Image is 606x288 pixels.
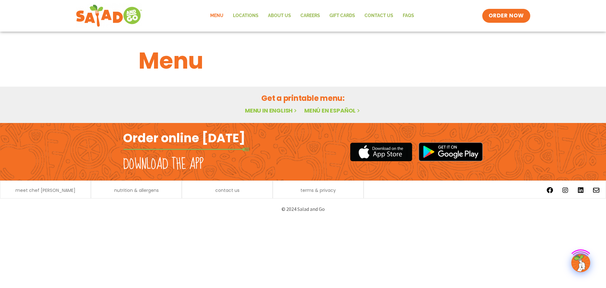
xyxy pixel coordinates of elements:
a: Contact Us [360,9,398,23]
a: terms & privacy [300,188,336,193]
h2: Get a printable menu: [139,93,467,104]
h1: Menu [139,44,467,78]
a: contact us [215,188,240,193]
h2: Order online [DATE] [123,130,245,146]
a: Locations [228,9,263,23]
img: new-SAG-logo-768×292 [76,3,142,28]
nav: Menu [205,9,419,23]
a: About Us [263,9,296,23]
h2: Download the app [123,156,204,173]
a: Menu in English [245,107,298,114]
span: ORDER NOW [489,12,524,20]
a: Careers [296,9,325,23]
a: meet chef [PERSON_NAME] [15,188,75,193]
a: FAQs [398,9,419,23]
a: Menu [205,9,228,23]
a: ORDER NOW [482,9,530,23]
a: GIFT CARDS [325,9,360,23]
img: fork [123,148,249,151]
a: Menú en español [304,107,361,114]
img: google_play [419,142,483,161]
p: © 2024 Salad and Go [126,205,480,213]
a: nutrition & allergens [114,188,159,193]
img: appstore [350,142,412,162]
